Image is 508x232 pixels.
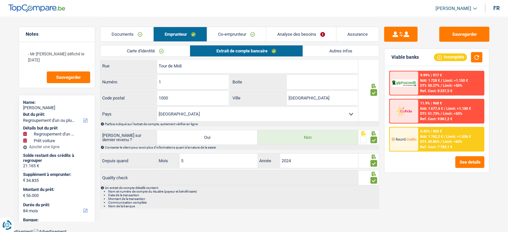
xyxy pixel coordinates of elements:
span: / [444,135,445,139]
span: € [23,193,25,198]
img: AlphaCredit [391,79,416,87]
span: Limit: <50% [443,83,462,88]
label: Banque: [23,217,90,223]
span: NAI: 1 677,4 € [420,106,443,111]
span: [PERSON_NAME] [436,6,471,11]
label: Code postal [101,91,157,105]
span: DTI: 50.27% [420,83,439,88]
div: Incomplete [434,53,467,61]
label: Année [258,154,280,168]
div: [PERSON_NAME] [23,105,91,110]
div: Contacter le client pour avoir plus d'informations quant à la nature de la saisie [105,146,378,149]
div: Viable banks [391,54,418,60]
img: TopCompare Logo [8,4,65,12]
h5: Notes [26,31,88,37]
div: Parfois indiqué sur l'extrait de compte, autrement vérifier en ligne [105,122,378,126]
input: MM [179,154,258,168]
span: / [440,83,442,88]
div: 11.9% | 968 € [420,101,442,105]
div: fr [493,5,500,11]
span: Limit: >1.506 € [446,135,471,139]
a: Autres infos [303,45,379,56]
div: 21.165 € [23,163,91,169]
span: Limit: >1.150 € [443,78,468,83]
a: [PERSON_NAME] [430,3,477,14]
img: Cofidis [391,105,416,117]
li: Nom de la banque [108,204,378,208]
div: Ref. Cost: 8 237,5 € [420,89,452,93]
span: Limit: >1.100 € [446,106,471,111]
a: Carte d'identité [101,45,190,56]
label: Supplément à emprunter: [23,172,90,177]
li: Communication complète [108,201,378,204]
span: / [440,140,442,144]
li: Date de la transaction [108,193,378,197]
div: Ref. Cost: 7 783,1 € [420,145,452,149]
label: Pays [101,107,157,121]
label: Ville [230,91,287,105]
button: See details [455,156,484,168]
span: DTI: 49.86% [420,140,439,144]
div: 9.99% | 917 € [420,73,442,77]
li: Montant de la transaction [108,197,378,201]
a: Co-emprunteur [207,27,266,41]
label: Depuis quand [101,156,157,166]
span: DTI: 51.73% [420,111,439,116]
div: Name: [23,100,91,105]
label: Oui [157,130,258,145]
a: Documents [101,27,153,41]
a: Assurance [336,27,379,41]
div: Ajouter une ligne [23,145,91,149]
div: Un extrait de compte détaillé contient: [105,186,378,208]
span: NAI: 1 728 € [420,78,440,83]
button: Sauvegarder [47,71,90,83]
label: Rue [101,59,157,73]
label: Non [258,130,358,145]
label: Quality check [100,170,359,185]
label: Boite [230,75,287,89]
div: 9.45% | 903 € [420,129,442,134]
a: Extrait de compte bancaire [190,45,303,56]
a: Analyse des besoins [266,27,336,41]
input: AAAA [280,154,358,168]
label: Mois [157,154,179,168]
span: Sauvegarder [56,75,81,79]
button: Sauvegarder [439,27,489,42]
label: [PERSON_NAME] sur dernier revenu ? [101,132,157,143]
div: Ref. Cost: 9 861,2 € [420,117,452,121]
label: Durée du prêt: [23,202,90,208]
li: Nom et numéro de compte du titualire (payeur et bénéficiaire) [108,190,378,193]
span: Limit: <60% [443,140,462,144]
span: / [441,78,442,83]
div: Solde restant des crédits à regrouper [23,153,91,163]
span: Limit: <50% [443,111,462,116]
span: / [444,106,445,111]
label: Montant du prêt: [23,187,90,192]
span: / [440,111,442,116]
label: But du prêt: [23,112,90,117]
div: Détails but du prêt [23,126,91,131]
span: NAI: 1 742,2 € [420,135,443,139]
span: € [23,178,25,183]
img: Record Credits [391,133,416,145]
a: Emprunteur [154,27,207,41]
label: Numéro [101,75,157,89]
